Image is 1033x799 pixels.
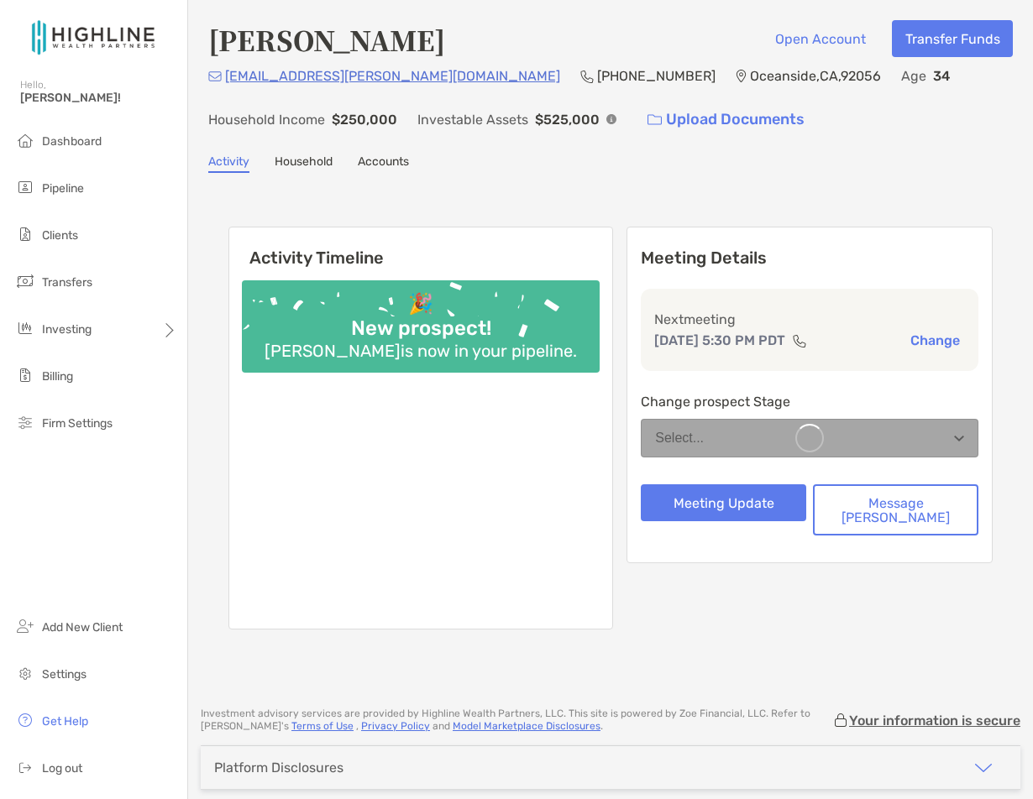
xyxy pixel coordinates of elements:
[208,109,325,130] p: Household Income
[332,109,397,130] p: $250,000
[933,65,950,86] p: 34
[973,758,994,778] img: icon arrow
[42,714,88,728] span: Get Help
[15,616,35,636] img: add_new_client icon
[15,177,35,197] img: pipeline icon
[15,412,35,432] img: firm-settings icon
[641,248,978,269] p: Meeting Details
[648,114,662,126] img: button icon
[42,134,102,149] span: Dashboard
[42,322,92,337] span: Investing
[901,65,926,86] p: Age
[42,228,78,243] span: Clients
[15,710,35,730] img: get-help icon
[358,154,409,173] a: Accounts
[208,71,222,81] img: Email Icon
[42,761,82,775] span: Log out
[654,330,785,351] p: [DATE] 5:30 PM PDT
[401,292,440,316] div: 🎉
[535,109,600,130] p: $525,000
[20,91,177,105] span: [PERSON_NAME]!
[641,391,978,412] p: Change prospect Stage
[453,720,600,732] a: Model Marketplace Disclosures
[580,70,594,83] img: Phone Icon
[42,181,84,196] span: Pipeline
[42,275,92,290] span: Transfers
[15,130,35,150] img: dashboard icon
[42,667,87,681] span: Settings
[208,154,249,173] a: Activity
[20,7,167,67] img: Zoe Logo
[208,20,445,59] h4: [PERSON_NAME]
[275,154,333,173] a: Household
[42,416,113,431] span: Firm Settings
[344,316,498,341] div: New prospect!
[641,484,806,521] button: Meeting Update
[905,332,965,349] button: Change
[225,65,560,86] p: [EMAIL_ADDRESS][PERSON_NAME][DOMAIN_NAME]
[42,620,123,634] span: Add New Client
[42,369,73,384] span: Billing
[258,341,584,361] div: [PERSON_NAME] is now in your pipeline.
[15,224,35,244] img: clients icon
[229,227,612,268] h6: Activity Timeline
[201,708,832,733] p: Investment advisory services are provided by Highline Wealth Partners, LLC . This site is powered...
[214,760,343,775] div: Platform Disclosures
[606,114,616,124] img: Info Icon
[15,318,35,338] img: investing icon
[813,484,978,535] button: Message [PERSON_NAME]
[849,713,1020,728] p: Your information is secure
[736,70,747,83] img: Location Icon
[762,20,878,57] button: Open Account
[15,365,35,385] img: billing icon
[417,109,528,130] p: Investable Assets
[597,65,716,86] p: [PHONE_NUMBER]
[654,309,965,330] p: Next meeting
[792,334,807,347] img: communication type
[15,663,35,683] img: settings icon
[892,20,1013,57] button: Transfer Funds
[15,757,35,777] img: logout icon
[750,65,881,86] p: Oceanside , CA , 92056
[637,102,815,138] a: Upload Documents
[15,271,35,291] img: transfers icon
[291,720,354,732] a: Terms of Use
[361,720,430,732] a: Privacy Policy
